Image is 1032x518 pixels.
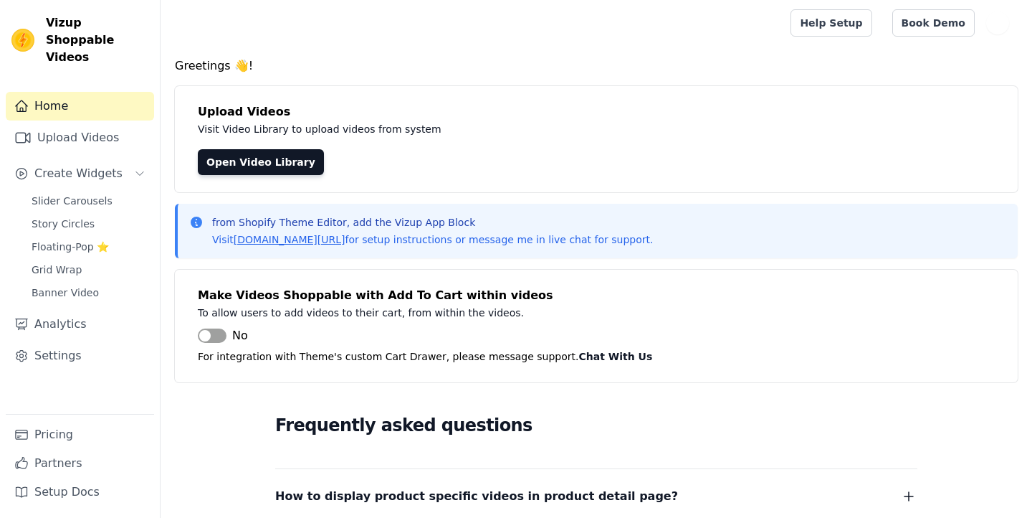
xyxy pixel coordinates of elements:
button: No [198,327,248,344]
p: For integration with Theme's custom Cart Drawer, please message support. [198,348,995,365]
a: Book Demo [892,9,975,37]
a: Settings [6,342,154,370]
a: Pricing [6,420,154,449]
a: [DOMAIN_NAME][URL] [234,234,345,245]
h4: Greetings 👋! [175,57,1018,75]
p: Visit for setup instructions or message me in live chat for support. [212,232,653,247]
span: Slider Carousels [32,194,113,208]
span: Banner Video [32,286,99,300]
p: from Shopify Theme Editor, add the Vizup App Block [212,215,653,230]
a: Help Setup [790,9,871,37]
span: Vizup Shoppable Videos [46,14,148,66]
span: No [232,327,248,344]
a: Open Video Library [198,149,324,175]
a: Floating-Pop ⭐ [23,237,154,257]
p: To allow users to add videos to their cart, from within the videos. [198,304,840,321]
button: Chat With Us [579,348,653,365]
span: Story Circles [32,217,95,231]
span: Create Widgets [34,165,123,182]
a: Analytics [6,310,154,339]
a: Banner Video [23,283,154,303]
button: Create Widgets [6,159,154,188]
a: Upload Videos [6,123,154,152]
h2: Frequently asked questions [275,411,917,440]
button: How to display product specific videos in product detail page? [275,486,917,507]
a: Grid Wrap [23,260,154,280]
h4: Make Videos Shoppable with Add To Cart within videos [198,287,995,304]
p: Visit Video Library to upload videos from system [198,121,840,138]
h4: Upload Videos [198,103,995,121]
a: Partners [6,449,154,478]
a: Setup Docs [6,478,154,507]
a: Home [6,92,154,121]
a: Story Circles [23,214,154,234]
span: How to display product specific videos in product detail page? [275,486,678,507]
img: Vizup [11,29,34,52]
span: Floating-Pop ⭐ [32,240,109,254]
a: Slider Carousels [23,191,154,211]
span: Grid Wrap [32,263,82,277]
